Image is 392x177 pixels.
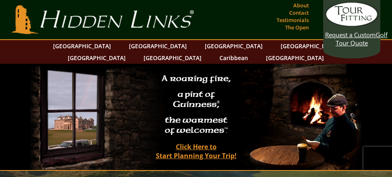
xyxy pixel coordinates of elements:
a: Click Here toStart Planning Your Trip! [148,139,245,163]
a: Contact [287,7,311,18]
a: [GEOGRAPHIC_DATA] [125,40,191,52]
span: Request a Custom [325,31,376,39]
a: [GEOGRAPHIC_DATA] [49,40,115,52]
h2: A roaring fire, a pint of Guinness , the warmest of welcomes™. [157,71,235,139]
a: [GEOGRAPHIC_DATA] [201,40,267,52]
a: [GEOGRAPHIC_DATA] [140,52,206,64]
a: Testimonials [275,14,311,26]
a: [GEOGRAPHIC_DATA] [64,52,130,64]
a: [GEOGRAPHIC_DATA] [277,40,343,52]
a: Request a CustomGolf Tour Quote [325,2,378,47]
a: The Open [283,22,311,33]
a: [GEOGRAPHIC_DATA] [262,52,328,64]
a: Caribbean [215,52,252,64]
